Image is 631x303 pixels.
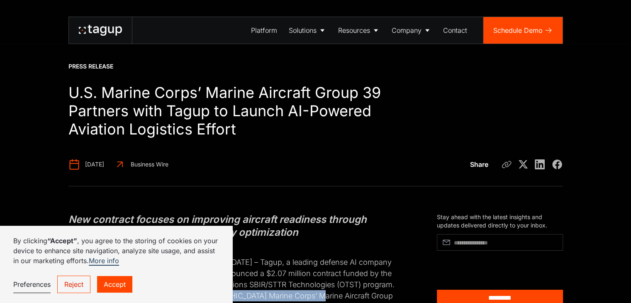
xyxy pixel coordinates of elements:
a: Resources [332,17,386,44]
a: Solutions [283,17,332,44]
a: Reject [57,276,90,293]
strong: “Accept” [47,237,77,245]
p: By clicking , you agree to the storing of cookies on your device to enhance site navigation, anal... [13,236,219,266]
div: [DATE] [85,160,104,169]
a: Schedule Demo [483,17,563,44]
a: Preferences [13,276,51,293]
a: Contact [437,17,473,44]
div: Stay ahead with the latest insights and updates delivered directly to your inbox. [437,213,563,229]
a: Accept [97,276,132,293]
iframe: reCAPTCHA [437,254,525,277]
a: Company [386,17,437,44]
div: Company [392,25,421,35]
div: Resources [338,25,370,35]
div: Business Wire [131,160,168,169]
h1: U.S. Marine Corps’ Marine Aircraft Group 39 Partners with Tagup to Launch AI-Powered Aviation Log... [68,84,398,139]
div: Press Release [68,62,113,71]
div: Platform [251,25,277,35]
div: Schedule Demo [493,25,543,35]
div: Solutions [289,25,317,35]
a: More info [89,257,119,266]
em: New contract focuses on improving aircraft readiness through intelligent maintenance and supply o... [68,213,367,238]
div: Share [470,159,488,169]
a: Platform [245,17,283,44]
div: Contact [443,25,467,35]
a: Business Wire [114,159,168,170]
